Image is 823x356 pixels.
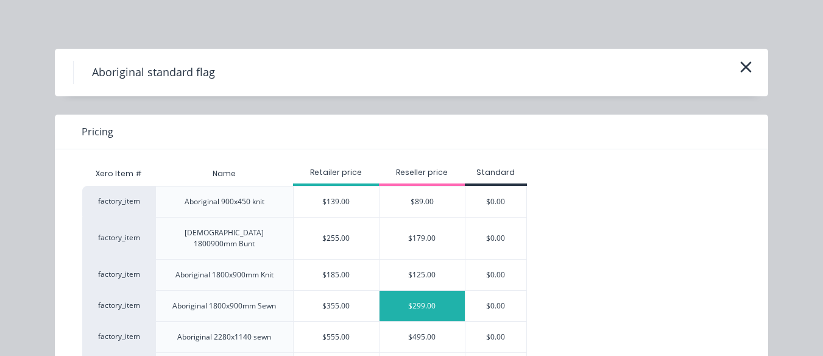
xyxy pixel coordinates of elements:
div: factory_item [82,217,155,259]
div: $139.00 [294,187,379,217]
div: $0.00 [465,291,526,321]
div: [DEMOGRAPHIC_DATA] 1800900mm Bunt [166,227,283,249]
div: Name [203,158,245,189]
div: factory_item [82,186,155,217]
div: $0.00 [465,322,526,352]
div: Aboriginal 1800x900mm Knit [175,269,274,280]
div: $125.00 [380,260,465,290]
div: $179.00 [380,218,465,259]
div: $299.00 [380,291,465,321]
div: Aboriginal 2280x1140 sewn [177,332,271,343]
div: $555.00 [294,322,379,352]
div: $0.00 [465,218,526,259]
div: $89.00 [380,187,465,217]
div: factory_item [82,259,155,290]
div: $0.00 [465,187,526,217]
div: factory_item [82,321,155,352]
div: $495.00 [380,322,465,352]
div: factory_item [82,290,155,321]
div: Retailer price [293,167,379,178]
div: $0.00 [465,260,526,290]
div: Aboriginal 1800x900mm Sewn [172,301,276,311]
div: $185.00 [294,260,379,290]
div: $355.00 [294,291,379,321]
div: Standard [465,167,527,178]
h4: Aboriginal standard flag [73,61,233,84]
div: $255.00 [294,218,379,259]
div: Reseller price [379,167,465,178]
span: Pricing [82,124,113,139]
div: Xero Item # [82,162,155,186]
div: Aboriginal 900x450 knit [185,196,264,207]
